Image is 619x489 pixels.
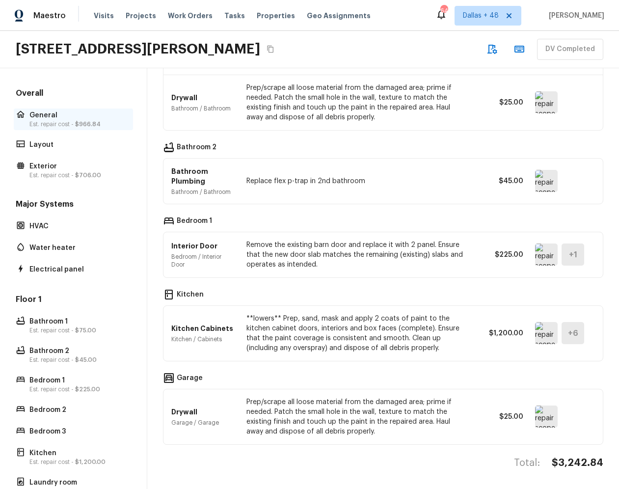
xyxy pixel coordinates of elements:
[171,335,235,343] p: Kitchen / Cabinets
[463,11,499,21] span: Dallas + 48
[171,105,235,112] p: Bathroom / Bathroom
[479,176,523,186] p: $45.00
[126,11,156,21] span: Projects
[171,407,235,417] p: Drywall
[29,171,127,179] p: Est. repair cost -
[177,216,212,228] p: Bedroom 1
[171,253,235,269] p: Bedroom / Interior Door
[29,448,127,458] p: Kitchen
[246,83,467,122] p: Prep/scrape all loose material from the damaged area; prime if needed. Patch the small hole in th...
[29,478,127,488] p: Laundry room
[29,346,127,356] p: Bathroom 2
[29,427,127,436] p: Bedroom 3
[16,40,260,58] h2: [STREET_ADDRESS][PERSON_NAME]
[29,162,127,171] p: Exterior
[535,322,558,344] img: repair scope asset
[479,250,523,260] p: $225.00
[29,356,127,364] p: Est. repair cost -
[246,397,467,436] p: Prep/scrape all loose material from the damaged area; prime if needed. Patch the small hole in th...
[14,199,133,212] h5: Major Systems
[75,459,106,465] span: $1,200.00
[171,93,235,103] p: Drywall
[514,457,540,469] h4: Total:
[177,290,204,301] p: Kitchen
[75,357,97,363] span: $45.00
[307,11,371,21] span: Geo Assignments
[94,11,114,21] span: Visits
[75,386,100,392] span: $225.00
[246,176,467,186] p: Replace flex p-trap in 2nd bathroom
[545,11,604,21] span: [PERSON_NAME]
[29,458,127,466] p: Est. repair cost -
[14,294,133,307] h5: Floor 1
[479,412,523,422] p: $25.00
[479,98,523,108] p: $25.00
[29,376,127,385] p: Bedroom 1
[171,166,235,186] p: Bathroom Plumbing
[75,172,101,178] span: $706.00
[75,327,96,333] span: $75.00
[177,373,203,385] p: Garage
[177,142,216,154] p: Bathroom 2
[75,121,101,127] span: $966.84
[535,244,558,266] img: repair scope asset
[440,6,447,16] div: 644
[552,457,603,469] h4: $3,242.84
[29,265,127,274] p: Electrical panel
[33,11,66,21] span: Maestro
[246,314,467,353] p: **lowers** Prep, sand, mask and apply 2 coats of paint to the kitchen cabinet doors, interiors an...
[29,120,127,128] p: Est. repair cost -
[535,406,558,428] img: repair scope asset
[168,11,213,21] span: Work Orders
[171,419,235,427] p: Garage / Garage
[29,317,127,326] p: Bathroom 1
[257,11,295,21] span: Properties
[29,326,127,334] p: Est. repair cost -
[171,324,235,333] p: Kitchen Cabinets
[29,221,127,231] p: HVAC
[14,88,133,101] h5: Overall
[569,249,577,260] h5: + 1
[171,241,235,251] p: Interior Door
[264,43,277,55] button: Copy Address
[224,12,245,19] span: Tasks
[535,170,558,192] img: repair scope asset
[535,91,558,113] img: repair scope asset
[29,140,127,150] p: Layout
[171,188,235,196] p: Bathroom / Bathroom
[568,328,578,339] h5: + 6
[29,405,127,415] p: Bedroom 2
[246,240,467,270] p: Remove the existing barn door and replace it with 2 panel. Ensure that the new door slab matches ...
[29,385,127,393] p: Est. repair cost -
[479,328,523,338] p: $1,200.00
[29,243,127,253] p: Water heater
[29,110,127,120] p: General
